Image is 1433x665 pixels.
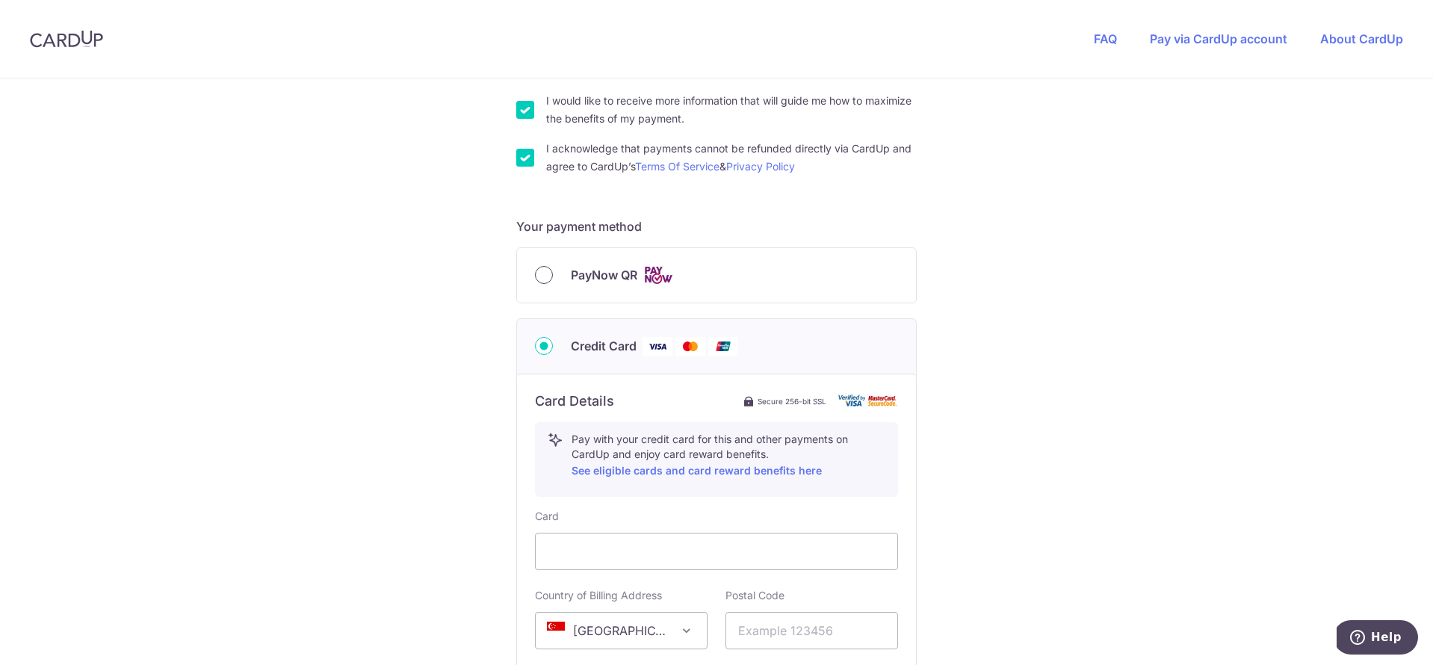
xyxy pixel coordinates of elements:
[535,337,898,356] div: Credit Card Visa Mastercard Union Pay
[535,588,662,603] label: Country of Billing Address
[838,395,898,407] img: card secure
[548,542,885,560] iframe: Secure card payment input frame
[643,337,672,356] img: Visa
[535,392,614,410] h6: Card Details
[546,140,917,176] label: I acknowledge that payments cannot be refunded directly via CardUp and agree to CardUp’s &
[1337,620,1418,658] iframe: Opens a widget where you can find more information
[535,266,898,285] div: PayNow QR Cards logo
[572,432,885,480] p: Pay with your credit card for this and other payments on CardUp and enjoy card reward benefits.
[1320,31,1403,46] a: About CardUp
[1150,31,1287,46] a: Pay via CardUp account
[675,337,705,356] img: Mastercard
[643,266,673,285] img: Cards logo
[571,337,637,355] span: Credit Card
[572,464,822,477] a: See eligible cards and card reward benefits here
[571,266,637,284] span: PayNow QR
[725,612,898,649] input: Example 123456
[1094,31,1117,46] a: FAQ
[516,217,917,235] h5: Your payment method
[758,395,826,407] span: Secure 256-bit SSL
[635,160,719,173] a: Terms Of Service
[535,509,559,524] label: Card
[726,160,795,173] a: Privacy Policy
[546,92,917,128] label: I would like to receive more information that will guide me how to maximize the benefits of my pa...
[536,613,707,649] span: Singapore
[708,337,738,356] img: Union Pay
[535,612,708,649] span: Singapore
[725,588,784,603] label: Postal Code
[30,30,103,48] img: CardUp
